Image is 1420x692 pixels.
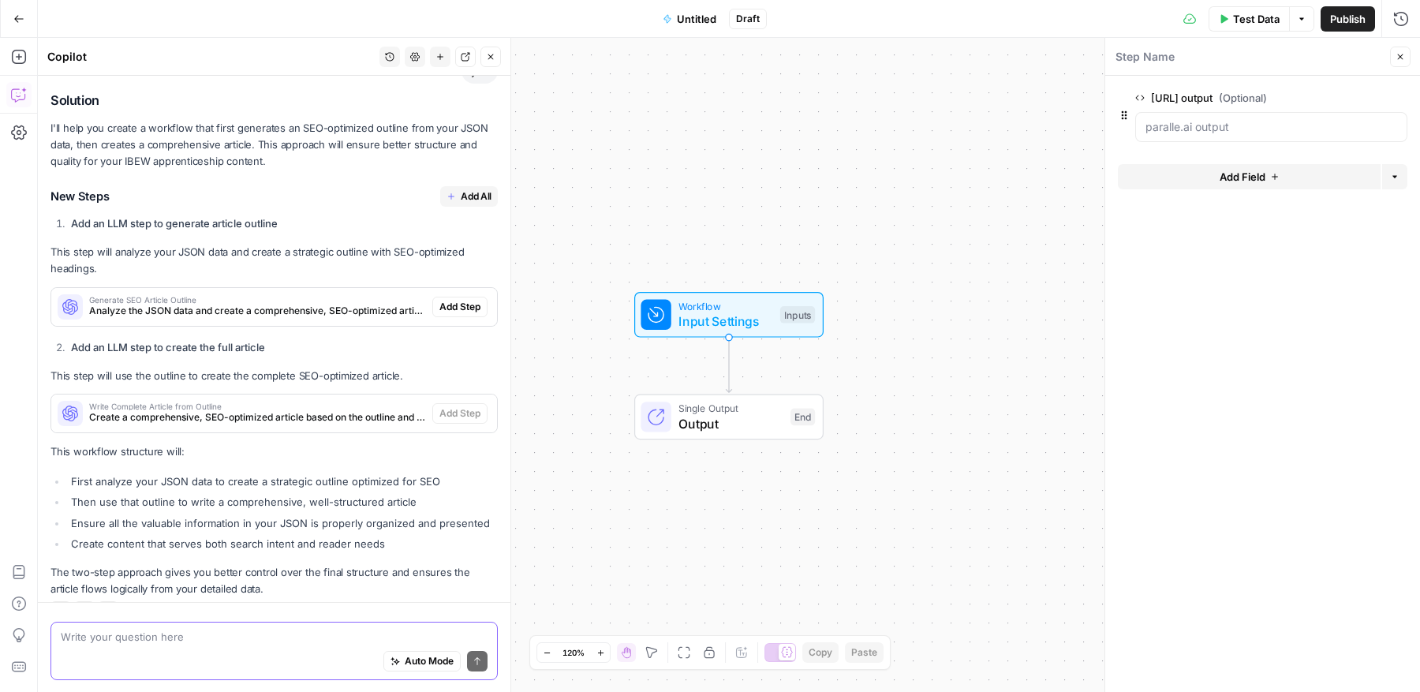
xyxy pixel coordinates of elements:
strong: Add an LLM step to generate article outline [71,217,278,230]
button: Auto Mode [383,651,461,671]
li: Create content that serves both search intent and reader needs [67,536,498,552]
strong: Add an LLM step to create the full article [71,341,265,353]
span: Create a comprehensive, SEO-optimized article based on the outline and original JSON data [89,410,426,425]
button: Paste [845,642,884,663]
button: Add All [440,186,498,207]
span: Analyze the JSON data and create a comprehensive, SEO-optimized article outline with strategic he... [89,304,426,318]
li: Ensure all the valuable information in your JSON is properly organized and presented [67,515,498,531]
button: Add Field [1118,164,1381,189]
span: Test Data [1233,11,1280,27]
div: WorkflowInput SettingsInputs [582,292,876,338]
button: Publish [1321,6,1375,32]
span: Add Step [439,300,480,314]
span: Paste [851,645,877,660]
h3: New Steps [50,186,498,207]
span: Draft [736,12,760,26]
g: Edge from start to end [726,337,731,393]
span: (Optional) [1219,90,1267,106]
button: Add Step [432,297,488,317]
span: Generate SEO Article Outline [89,296,426,304]
span: 120% [562,646,585,659]
input: paralle.ai output [1145,119,1397,135]
p: This workflow structure will: [50,443,498,460]
span: Add Step [439,406,480,421]
button: Test Data [1209,6,1289,32]
span: Input Settings [678,312,772,331]
button: Add Step [432,403,488,424]
span: Untitled [677,11,716,27]
button: Copy [802,642,839,663]
p: This step will use the outline to create the complete SEO-optimized article. [50,368,498,384]
div: Copilot [47,49,375,65]
span: Output [678,414,783,433]
span: Write Complete Article from Outline [89,402,426,410]
span: Auto Mode [405,654,454,668]
button: Untitled [653,6,726,32]
div: End [790,409,815,426]
span: Add Field [1220,169,1265,185]
span: Publish [1330,11,1366,27]
span: Copy [809,645,832,660]
h2: Solution [50,93,498,108]
p: The two-step approach gives you better control over the final structure and ensures the article f... [50,564,498,597]
span: Workflow [678,298,772,313]
label: [URL] output [1135,90,1318,106]
div: Single OutputOutputEnd [582,395,876,440]
div: Inputs [780,306,815,324]
span: Single Output [678,401,783,416]
p: I'll help you create a workflow that first generates an SEO-optimized outline from your JSON data... [50,120,498,170]
li: First analyze your JSON data to create a strategic outline optimized for SEO [67,473,498,489]
span: Add All [461,189,491,204]
p: This step will analyze your JSON data and create a strategic outline with SEO-optimized headings. [50,244,498,277]
li: Then use that outline to write a comprehensive, well-structured article [67,494,498,510]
